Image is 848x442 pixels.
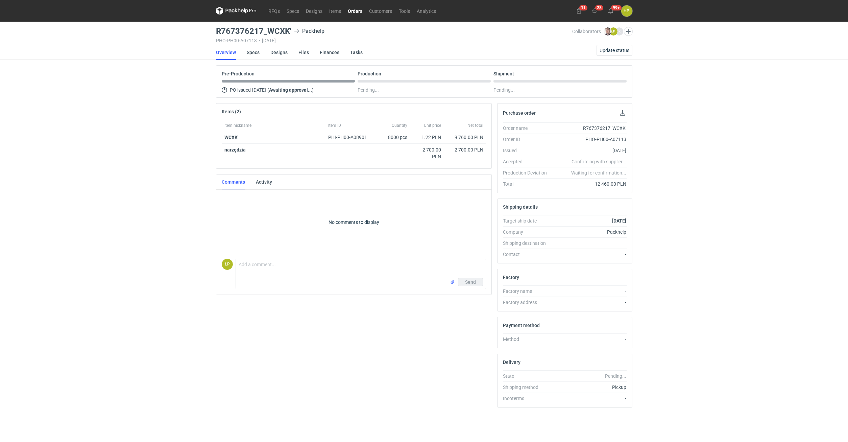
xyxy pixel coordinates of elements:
div: Łukasz Postawa [621,5,632,17]
span: Send [465,280,476,284]
h2: Delivery [503,359,520,365]
p: Production [358,71,381,76]
figcaption: ŁP [609,27,617,36]
h2: Payment method [503,323,540,328]
div: Factory name [503,288,552,295]
div: Target ship date [503,217,552,224]
a: Designs [270,45,288,60]
div: Incoterms [503,395,552,402]
strong: [DATE] [612,218,626,224]
p: No comments to display [222,188,486,256]
div: Method [503,336,552,343]
a: Items [326,7,344,15]
span: Collaborators [572,29,601,34]
button: 99+ [605,5,616,16]
a: Customers [366,7,395,15]
div: 1.22 PLN [413,134,441,141]
span: Net total [467,123,483,128]
em: Confirming with supplier... [572,159,626,164]
div: - [552,336,627,343]
div: Contact [503,251,552,258]
div: 9 760.00 PLN [446,134,483,141]
span: Quantity [392,123,407,128]
div: - [552,288,627,295]
div: Packhelp [552,229,627,235]
div: Shipping method [503,384,552,391]
strong: narzędzia [224,147,246,153]
a: WCXK' [224,135,238,140]
span: Unit price [424,123,441,128]
div: Accepted [503,158,552,165]
span: • [259,38,260,43]
span: Item ID [328,123,341,128]
button: 11 [574,5,584,16]
a: Overview [216,45,236,60]
div: Total [503,181,552,187]
span: Update status [600,48,629,53]
div: Issued [503,147,552,154]
div: 2 700.00 PLN [446,146,483,153]
button: Download PO [619,109,627,117]
span: Pending... [358,86,379,94]
a: Specs [247,45,260,60]
svg: Packhelp Pro [216,7,257,15]
div: Company [503,229,552,235]
div: 8000 pcs [376,131,410,144]
strong: Awaiting approval... [269,87,312,93]
button: 28 [589,5,600,16]
div: - [552,395,627,402]
button: ŁP [621,5,632,17]
div: 12 460.00 PLN [552,181,627,187]
div: PHO-PH00-A07113 [DATE] [216,38,573,43]
div: Order name [503,125,552,132]
a: Activity [256,175,272,189]
span: [DATE] [252,86,266,94]
div: - [552,299,627,306]
div: 2 700.00 PLN [413,146,441,160]
a: Orders [344,7,366,15]
div: Factory address [503,299,552,306]
button: Send [458,278,483,286]
a: Finances [320,45,339,60]
a: Comments [222,175,245,189]
span: Item nickname [224,123,251,128]
div: Production Deviation [503,169,552,176]
em: Waiting for confirmation... [571,169,626,176]
em: Pending... [605,373,626,379]
div: PHO-PH00-A07113 [552,136,627,143]
div: State [503,373,552,379]
a: RFQs [265,7,283,15]
a: Specs [283,7,302,15]
a: Analytics [413,7,439,15]
div: Shipping destination [503,240,552,247]
div: Pending... [493,86,627,94]
span: ) [312,87,314,93]
figcaption: IK [615,27,623,36]
div: Packhelp [294,27,324,35]
button: Update status [597,45,632,56]
h3: R767376217_WCXK' [216,27,291,35]
span: ( [267,87,269,93]
h2: Purchase order [503,110,536,116]
p: Pre-Production [222,71,255,76]
figcaption: ŁP [222,259,233,270]
h2: Shipping details [503,204,538,210]
div: PHI-PH00-A08901 [328,134,373,141]
div: R767376217_WCXK' [552,125,627,132]
div: Pickup [552,384,627,391]
div: Łukasz Postawa [222,259,233,270]
h2: Items (2) [222,109,241,114]
a: Designs [302,7,326,15]
a: Tasks [350,45,363,60]
div: PO issued [222,86,355,94]
img: Maciej Sikora [604,27,612,36]
p: Shipment [493,71,514,76]
a: Files [298,45,309,60]
button: Edit collaborators [624,27,632,36]
div: - [552,251,627,258]
a: Tools [395,7,413,15]
div: [DATE] [552,147,627,154]
div: Order ID [503,136,552,143]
